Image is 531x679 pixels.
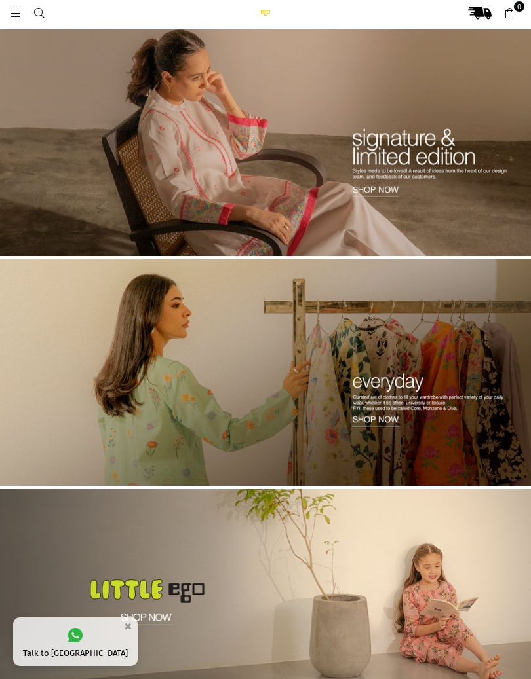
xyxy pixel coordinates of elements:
[498,1,521,25] a: 0
[252,10,279,16] img: Ego
[514,1,524,12] span: 0
[120,615,136,637] button: ×
[4,8,28,18] a: Menu
[28,8,51,18] a: Search
[13,617,138,666] a: Talk to [GEOGRAPHIC_DATA]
